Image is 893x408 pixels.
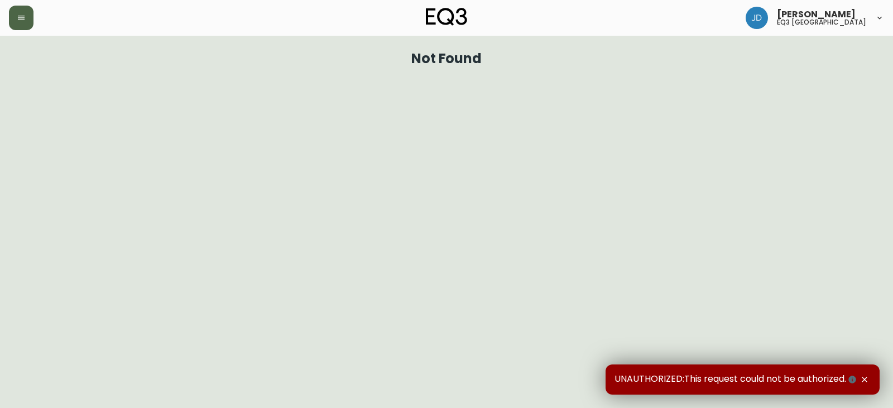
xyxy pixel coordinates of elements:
[777,10,856,19] span: [PERSON_NAME]
[411,54,482,64] h1: Not Found
[777,19,866,26] h5: eq3 [GEOGRAPHIC_DATA]
[614,373,858,386] span: UNAUTHORIZED:This request could not be authorized.
[426,8,467,26] img: logo
[746,7,768,29] img: 7c567ac048721f22e158fd313f7f0981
